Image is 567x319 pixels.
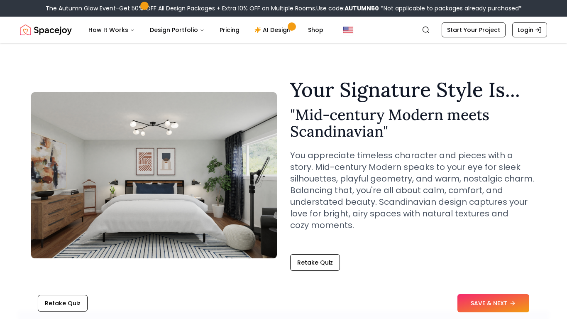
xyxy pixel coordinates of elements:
img: United States [343,25,353,35]
span: Use code: [316,4,379,12]
img: Mid-century Modern meets Scandinavian Style Example [31,92,277,258]
a: Login [512,22,547,37]
a: Pricing [213,22,246,38]
button: SAVE & NEXT [457,294,529,312]
nav: Global [20,17,547,43]
a: AI Design [248,22,300,38]
button: Design Portfolio [143,22,211,38]
a: Spacejoy [20,22,72,38]
button: Retake Quiz [290,254,340,271]
img: Spacejoy Logo [20,22,72,38]
h1: Your Signature Style Is... [290,80,536,100]
b: AUTUMN50 [345,4,379,12]
button: How It Works [82,22,142,38]
a: Start Your Project [442,22,506,37]
a: Shop [301,22,330,38]
button: Retake Quiz [38,295,88,312]
h2: " Mid-century Modern meets Scandinavian " [290,106,536,140]
div: The Autumn Glow Event-Get 50% OFF All Design Packages + Extra 10% OFF on Multiple Rooms. [46,4,522,12]
nav: Main [82,22,330,38]
p: You appreciate timeless character and pieces with a story. Mid-century Modern speaks to your eye ... [290,150,536,231]
span: *Not applicable to packages already purchased* [379,4,522,12]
